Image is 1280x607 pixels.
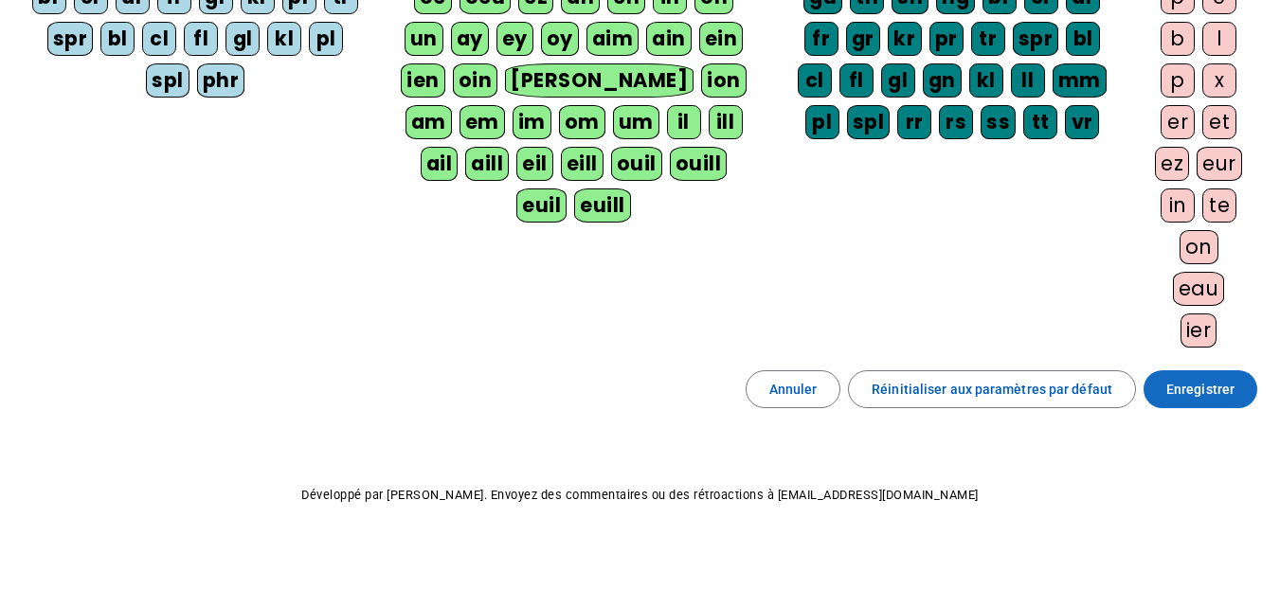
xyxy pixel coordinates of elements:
[465,147,509,181] div: aill
[1023,105,1057,139] div: tt
[1161,188,1195,223] div: in
[613,105,659,139] div: um
[513,105,551,139] div: im
[888,22,922,56] div: kr
[1180,230,1218,264] div: on
[805,105,839,139] div: pl
[971,22,1005,56] div: tr
[1161,63,1195,98] div: p
[1155,147,1189,181] div: ez
[848,370,1136,408] button: Réinitialiser aux paramètres par défaut
[1202,63,1236,98] div: x
[405,22,443,56] div: un
[709,105,743,139] div: ill
[1166,378,1235,401] span: Enregistrer
[516,188,567,223] div: euil
[1202,105,1236,139] div: et
[453,63,498,98] div: oin
[505,63,694,98] div: [PERSON_NAME]
[1202,188,1236,223] div: te
[1161,105,1195,139] div: er
[1181,313,1217,348] div: ier
[574,188,630,223] div: euill
[929,22,964,56] div: pr
[881,63,915,98] div: gl
[1144,370,1257,408] button: Enregistrer
[225,22,260,56] div: gl
[746,370,841,408] button: Annuler
[646,22,692,56] div: ain
[839,63,874,98] div: fl
[847,105,891,139] div: spl
[197,63,245,98] div: phr
[406,105,452,139] div: am
[15,484,1265,507] p: Développé par [PERSON_NAME]. Envoyez des commentaires ou des rétroactions à [EMAIL_ADDRESS][DOMAI...
[1053,63,1107,98] div: mm
[701,63,747,98] div: ion
[586,22,640,56] div: aim
[1202,22,1236,56] div: l
[769,378,818,401] span: Annuler
[1173,272,1225,306] div: eau
[460,105,505,139] div: em
[146,63,189,98] div: spl
[897,105,931,139] div: rr
[184,22,218,56] div: fl
[559,105,605,139] div: om
[846,22,880,56] div: gr
[47,22,94,56] div: spr
[798,63,832,98] div: cl
[981,105,1016,139] div: ss
[611,147,662,181] div: ouil
[309,22,343,56] div: pl
[872,378,1112,401] span: Réinitialiser aux paramètres par défaut
[1013,22,1059,56] div: spr
[561,147,604,181] div: eill
[670,147,727,181] div: ouill
[1161,22,1195,56] div: b
[541,22,579,56] div: oy
[667,105,701,139] div: il
[1065,105,1099,139] div: vr
[1066,22,1100,56] div: bl
[401,63,445,98] div: ien
[1197,147,1242,181] div: eur
[496,22,533,56] div: ey
[421,147,459,181] div: ail
[923,63,962,98] div: gn
[939,105,973,139] div: rs
[142,22,176,56] div: cl
[804,22,838,56] div: fr
[451,22,489,56] div: ay
[267,22,301,56] div: kl
[516,147,553,181] div: eil
[100,22,135,56] div: bl
[699,22,744,56] div: ein
[1011,63,1045,98] div: ll
[969,63,1003,98] div: kl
